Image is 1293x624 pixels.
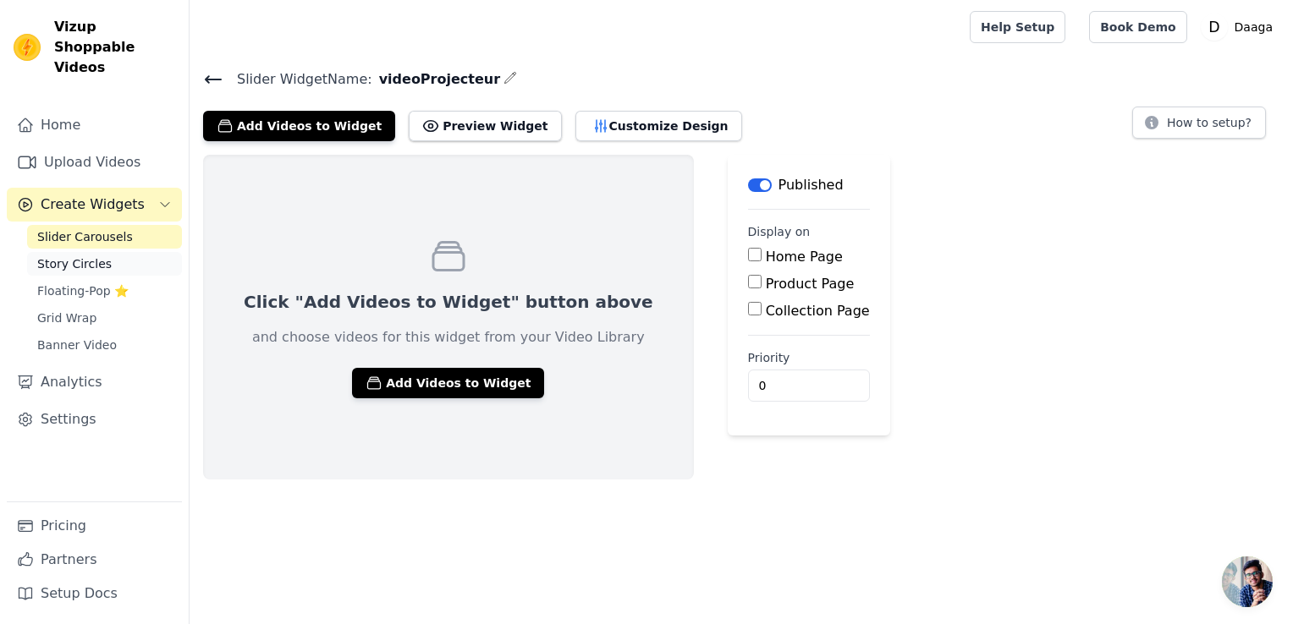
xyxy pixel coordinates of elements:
[1089,11,1186,43] a: Book Demo
[7,509,182,543] a: Pricing
[27,333,182,357] a: Banner Video
[37,282,129,299] span: Floating-Pop ⭐
[1222,556,1273,607] div: Ouvrir le chat
[27,225,182,249] a: Slider Carousels
[37,309,96,326] span: Grid Wrap
[1228,12,1279,42] p: Daaga
[7,402,182,436] a: Settings
[748,349,870,366] label: Priority
[1208,19,1219,36] text: D
[7,365,182,399] a: Analytics
[223,69,372,90] span: Slider Widget Name:
[766,303,870,319] label: Collection Page
[27,279,182,303] a: Floating-Pop ⭐
[27,252,182,276] a: Story Circles
[748,223,811,240] legend: Display on
[7,145,182,179] a: Upload Videos
[7,188,182,222] button: Create Widgets
[37,337,117,353] span: Banner Video
[970,11,1065,43] a: Help Setup
[503,68,517,90] div: Edit Name
[575,111,742,141] button: Customize Design
[37,228,133,245] span: Slider Carousels
[352,368,544,398] button: Add Videos to Widget
[1132,118,1266,134] a: How to setup?
[409,111,561,141] button: Preview Widget
[7,543,182,577] a: Partners
[766,276,855,292] label: Product Page
[54,17,175,78] span: Vizup Shoppable Videos
[244,290,653,314] p: Click "Add Videos to Widget" button above
[14,34,41,61] img: Vizup
[27,306,182,330] a: Grid Wrap
[203,111,395,141] button: Add Videos to Widget
[37,255,112,272] span: Story Circles
[779,175,844,195] p: Published
[766,249,843,265] label: Home Page
[372,69,500,90] span: videoProjecteur
[7,108,182,142] a: Home
[7,577,182,610] a: Setup Docs
[1132,107,1266,139] button: How to setup?
[252,327,645,348] p: and choose videos for this widget from your Video Library
[1201,12,1279,42] button: D Daaga
[41,194,145,215] span: Create Widgets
